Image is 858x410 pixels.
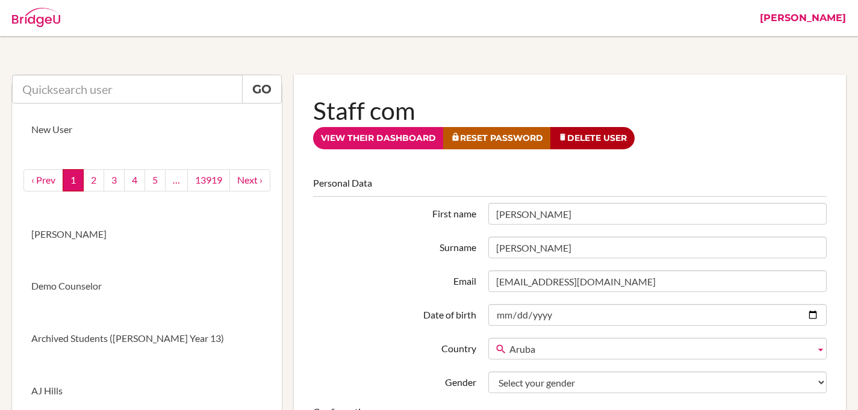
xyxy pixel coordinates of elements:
a: 3 [104,169,125,191]
label: Date of birth [307,304,482,322]
a: New User [12,104,282,156]
a: View their dashboard [313,127,444,149]
a: Go [242,75,282,104]
span: Aruba [509,338,810,360]
a: 1 [63,169,84,191]
a: Reset Password [443,127,551,149]
h1: Staff com [313,94,827,127]
a: 2 [83,169,104,191]
img: Bridge-U [12,8,60,27]
a: [PERSON_NAME] [12,208,282,261]
label: Country [307,338,482,356]
legend: Personal Data [313,176,827,197]
a: 13919 [187,169,230,191]
a: Delete User [550,127,635,149]
a: 5 [145,169,166,191]
label: Email [307,270,482,288]
a: 4 [124,169,145,191]
a: … [165,169,188,191]
label: Gender [307,371,482,390]
a: Demo Counselor [12,260,282,312]
a: Archived Students ([PERSON_NAME] Year 13) [12,312,282,365]
label: First name [307,203,482,221]
a: ‹ Prev [23,169,63,191]
input: Quicksearch user [12,75,243,104]
a: next [229,169,270,191]
label: Surname [307,237,482,255]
